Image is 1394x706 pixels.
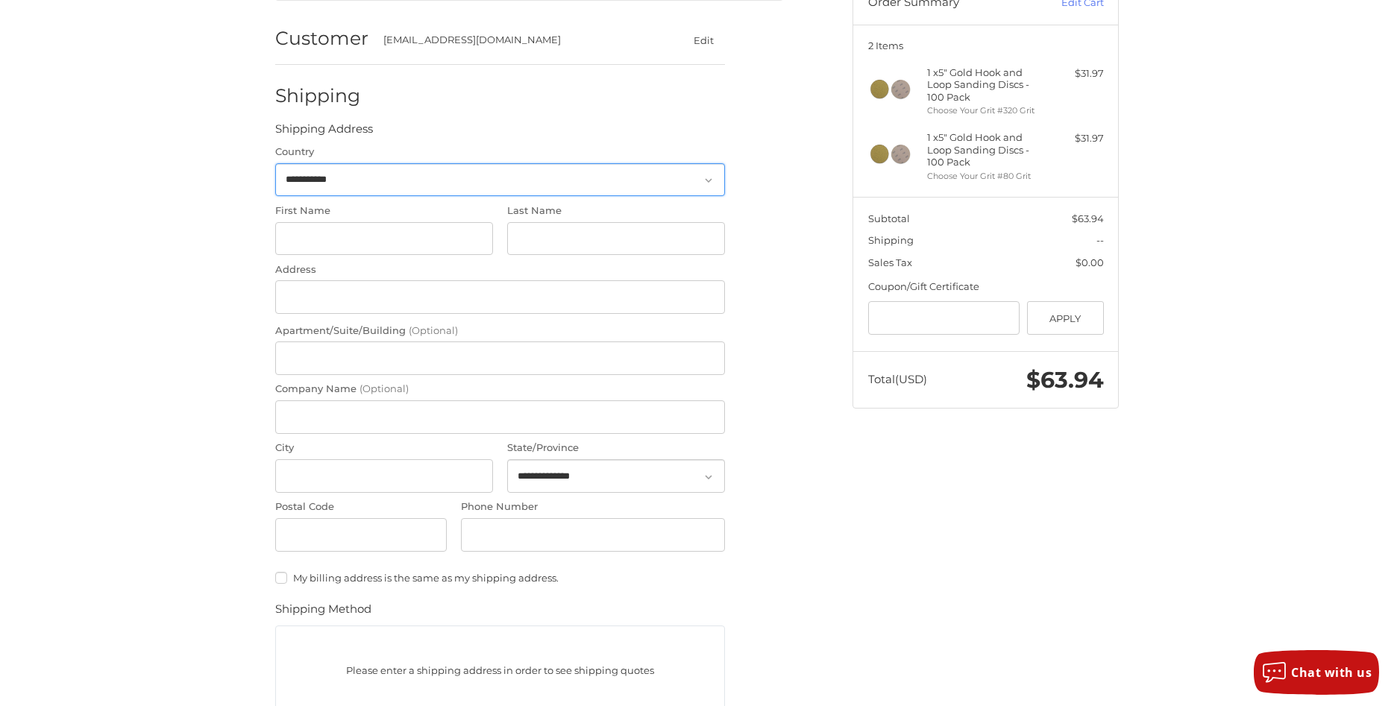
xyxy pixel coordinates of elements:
div: Coupon/Gift Certificate [868,280,1104,294]
input: Gift Certificate or Coupon Code [868,301,1020,335]
label: Phone Number [461,499,725,514]
label: City [275,441,493,456]
h4: 1 x 5" Gold Hook and Loop Sanding Discs - 100 Pack [927,66,1041,103]
span: $0.00 [1076,256,1104,268]
small: (Optional) [360,382,409,394]
div: $31.97 [1045,131,1104,146]
label: My billing address is the same as my shipping address. [275,572,725,584]
legend: Shipping Address [275,121,373,145]
span: -- [1096,234,1104,246]
small: (Optional) [409,324,458,336]
label: Address [275,262,725,277]
span: Sales Tax [868,256,912,268]
label: First Name [275,204,493,218]
h2: Customer [275,27,368,50]
button: Chat with us [1254,650,1379,695]
h4: 1 x 5" Gold Hook and Loop Sanding Discs - 100 Pack [927,131,1041,168]
span: Subtotal [868,212,910,224]
li: Choose Your Grit #80 Grit [927,170,1041,183]
label: State/Province [507,441,725,456]
span: $63.94 [1072,212,1104,224]
label: Country [275,145,725,160]
label: Postal Code [275,499,447,514]
label: Last Name [507,204,725,218]
p: Please enter a shipping address in order to see shipping quotes [276,656,724,685]
li: Choose Your Grit #320 Grit [927,104,1041,117]
span: Total (USD) [868,372,927,386]
h2: Shipping [275,84,362,107]
label: Company Name [275,382,725,397]
div: [EMAIL_ADDRESS][DOMAIN_NAME] [383,33,653,48]
label: Apartment/Suite/Building [275,324,725,338]
div: $31.97 [1045,66,1104,81]
span: Chat with us [1291,664,1372,681]
span: $63.94 [1026,366,1104,394]
legend: Shipping Method [275,601,371,625]
button: Edit [682,29,725,51]
span: Shipping [868,234,914,246]
button: Apply [1027,301,1104,335]
h3: 2 Items [868,40,1104,51]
